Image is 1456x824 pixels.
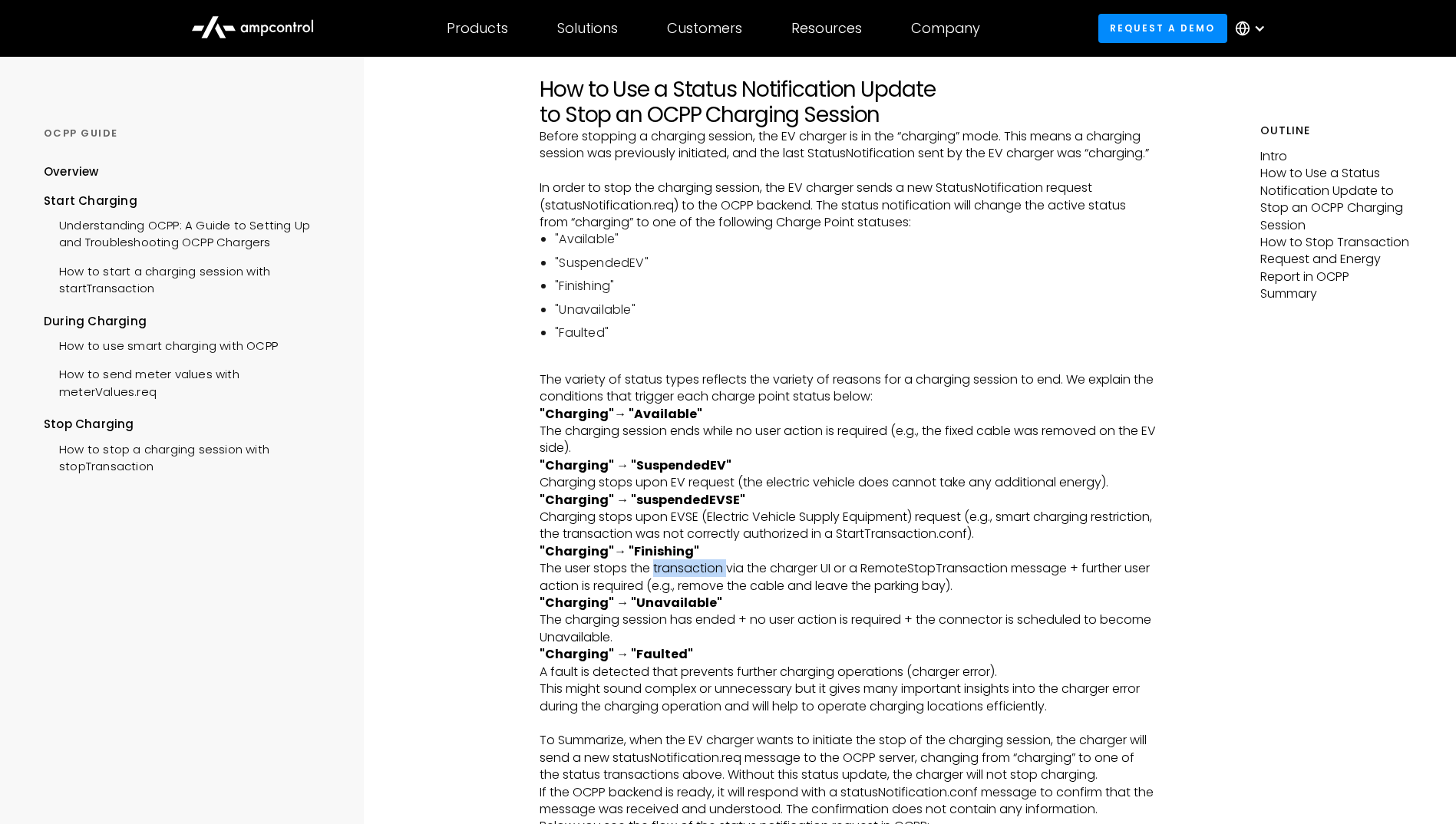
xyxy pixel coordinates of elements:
[540,354,1157,371] p: ‍
[555,278,1157,295] li: "Finishing"
[44,163,99,180] div: Overview
[540,491,745,509] strong: "Charging" → "suspendedEVSE"
[555,302,1157,318] li: "Unavailable"
[447,20,508,37] div: Products
[540,681,1157,715] p: This might sound complex or unnecessary but it gives many important insights into the charger err...
[540,406,1157,457] p: The charging session ends while no user action is required (e.g., the fixed cable was removed on ...
[540,645,693,663] strong: "Charging" → "Faulted" ‍
[1260,234,1412,285] p: How to Stop Transaction Request and Energy Report in OCPP
[44,255,335,302] a: How to start a charging session with startTransaction
[540,594,722,611] strong: "Charging" → "Unavailable" ‍
[791,20,862,37] div: Resources
[540,457,1157,492] p: Charging stops upon EV request (the electric vehicle does cannot take any additional energy).
[44,163,99,192] a: Overview
[911,20,980,37] div: Company
[540,646,1157,681] p: A fault is detected that prevents further charging operations (charger error).
[540,180,1157,231] p: In order to stop the charging session, the EV charger sends a new StatusNotification request (sta...
[540,371,1157,406] p: The variety of status types reflects the variety of reasons for a charging session to end. We exp...
[540,163,1157,180] p: ‍
[667,20,742,37] div: Customers
[44,330,278,358] a: How to use smart charging with OCPP
[557,20,618,37] div: Solutions
[540,543,1157,595] p: The user stops the transaction via the charger UI or a RemoteStopTransaction message + further us...
[555,231,1157,248] li: "Available"
[44,433,335,480] a: How to stop a charging session with stopTransaction
[540,542,699,560] strong: "Charging"→ "Finishing" ‍
[540,77,1157,128] h2: How to Use a Status Notification Update to Stop an OCPP Charging Session
[540,715,1157,732] p: ‍
[540,456,731,474] strong: "Charging" → "SuspendedEV" ‍
[44,209,335,255] a: Understanding OCPP: A Guide to Setting Up and Troubleshooting OCPP Chargers
[44,358,335,404] a: How to send meter values with meterValues.req
[540,784,1157,819] p: If the OCPP backend is ready, it will respond with a statusNotification.conf message to confirm t...
[555,325,1157,341] li: "Faulted"
[540,732,1157,783] p: To Summarize, when the EV charger wants to initiate the stop of the charging session, the charger...
[1098,14,1227,42] a: Request a demo
[540,492,1157,543] p: Charging stops upon EVSE (Electric Vehicle Supply Equipment) request (e.g., smart charging restri...
[540,405,702,423] strong: "Charging"→ "Available" ‍
[44,127,335,140] div: OCPP GUIDE
[44,416,335,433] div: Stop Charging
[44,193,335,209] div: Start Charging
[540,59,1157,76] p: ‍
[44,313,335,330] div: During Charging
[1260,285,1412,302] p: Summary
[1260,148,1412,165] p: Intro
[1260,123,1412,139] h5: Outline
[540,128,1157,163] p: Before stopping a charging session, the EV charger is in the “charging” mode. This means a chargi...
[555,255,1157,272] li: "SuspendedEV"
[540,595,1157,646] p: The charging session has ended + no user action is required + the connector is scheduled to becom...
[1260,165,1412,234] p: How to Use a Status Notification Update to Stop an OCPP Charging Session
